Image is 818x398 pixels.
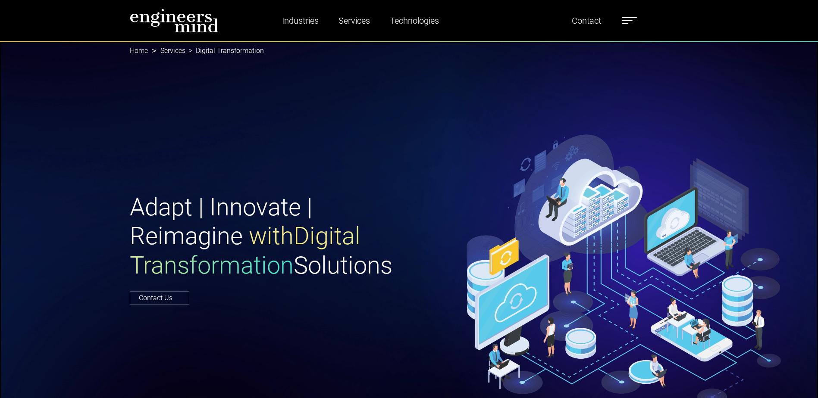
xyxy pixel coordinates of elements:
h1: Adapt | Innovate | Reimagine Solutions [130,193,404,280]
a: Contact [568,11,605,31]
a: Home [130,47,148,55]
li: Digital Transformation [185,46,264,56]
img: logo [130,9,219,33]
a: Industries [279,11,322,31]
span: with Digital Transformation [130,222,360,279]
a: Contact Us [130,291,189,305]
nav: breadcrumb [130,41,689,60]
a: Technologies [386,11,442,31]
a: Services [160,47,185,55]
a: Services [335,11,373,31]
